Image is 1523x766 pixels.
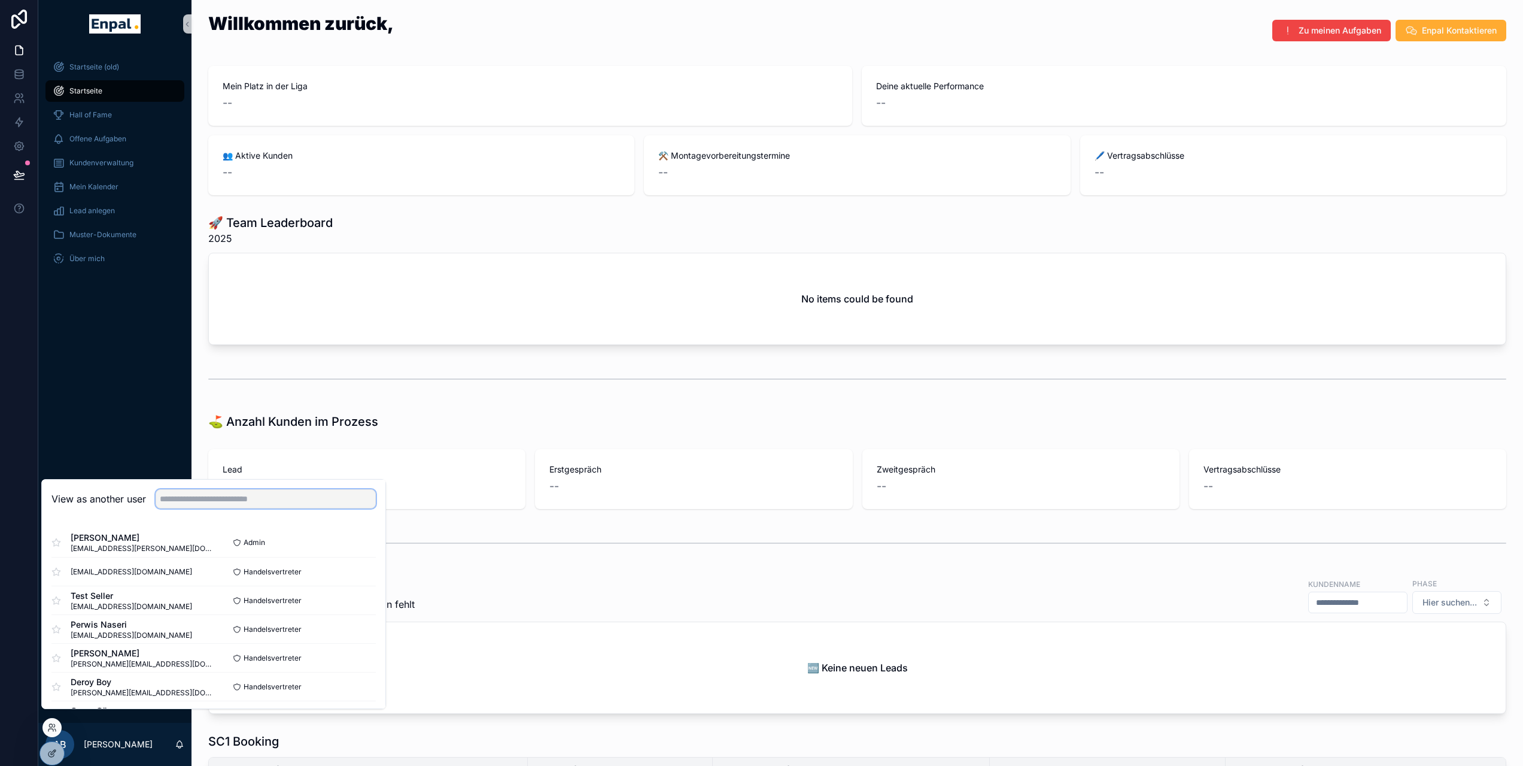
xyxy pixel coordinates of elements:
[71,544,214,553] span: [EMAIL_ADDRESS][PERSON_NAME][DOMAIN_NAME]
[69,86,102,96] span: Startseite
[45,248,184,270] a: Über mich
[38,48,191,285] div: scrollable content
[877,464,1165,476] span: Zweitgespräch
[658,164,668,181] span: --
[45,176,184,198] a: Mein Kalender
[877,478,886,495] span: --
[208,231,333,246] span: 2025
[69,182,118,192] span: Mein Kalender
[69,110,112,120] span: Hall of Fame
[84,738,153,750] p: [PERSON_NAME]
[71,631,192,640] span: [EMAIL_ADDRESS][DOMAIN_NAME]
[71,705,192,717] span: Caner Güner
[71,647,214,659] span: [PERSON_NAME]
[244,567,302,577] span: Handelsvertreter
[71,532,214,544] span: [PERSON_NAME]
[244,653,302,663] span: Handelsvertreter
[45,224,184,246] a: Muster-Dokumente
[1272,20,1391,41] button: Zu meinen Aufgaben
[549,464,838,476] span: Erstgespräch
[658,150,1056,162] span: ⚒️ Montagevorbereitungstermine
[69,254,105,264] span: Über mich
[223,80,838,92] span: Mein Platz in der Liga
[807,661,908,675] h2: 🆕 Keine neuen Leads
[1299,25,1381,37] span: Zu meinen Aufgaben
[69,230,136,240] span: Muster-Dokumente
[208,214,333,231] h1: 🚀 Team Leaderboard
[71,659,214,669] span: [PERSON_NAME][EMAIL_ADDRESS][DOMAIN_NAME]
[876,95,886,111] span: --
[89,14,140,34] img: App logo
[45,200,184,222] a: Lead anlegen
[1308,579,1360,589] label: Kundenname
[876,80,1492,92] span: Deine aktuelle Performance
[69,62,119,72] span: Startseite (old)
[71,602,192,611] span: [EMAIL_ADDRESS][DOMAIN_NAME]
[51,492,146,506] h2: View as another user
[208,14,394,32] h1: Willkommen zurück,
[1422,597,1477,608] span: Hier suchen...
[244,682,302,692] span: Handelsvertreter
[71,567,192,577] span: [EMAIL_ADDRESS][DOMAIN_NAME]
[223,95,232,111] span: --
[1396,20,1506,41] button: Enpal Kontaktieren
[208,413,378,430] h1: ⛳ Anzahl Kunden im Prozess
[223,150,620,162] span: 👥 Aktive Kunden
[1412,591,1501,614] button: Select Button
[223,478,232,495] span: --
[71,590,192,602] span: Test Seller
[45,104,184,126] a: Hall of Fame
[223,164,232,181] span: --
[69,158,133,168] span: Kundenverwaltung
[71,619,192,631] span: Perwis Naseri
[69,206,115,216] span: Lead anlegen
[71,688,214,698] span: [PERSON_NAME][EMAIL_ADDRESS][DOMAIN_NAME]
[1203,464,1492,476] span: Vertragsabschlüsse
[45,80,184,102] a: Startseite
[223,464,511,476] span: Lead
[69,134,126,144] span: Offene Aufgaben
[1095,164,1104,181] span: --
[1412,578,1437,589] label: Phase
[1422,25,1497,37] span: Enpal Kontaktieren
[801,292,913,306] h2: No items could be found
[1203,478,1213,495] span: --
[1095,150,1492,162] span: 🖊️ Vertragsabschlüsse
[549,478,559,495] span: --
[244,625,302,634] span: Handelsvertreter
[208,733,279,750] h1: SC1 Booking
[244,596,302,605] span: Handelsvertreter
[244,538,265,547] span: Admin
[45,128,184,150] a: Offene Aufgaben
[71,676,214,688] span: Deroy Boy
[45,152,184,174] a: Kundenverwaltung
[45,56,184,78] a: Startseite (old)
